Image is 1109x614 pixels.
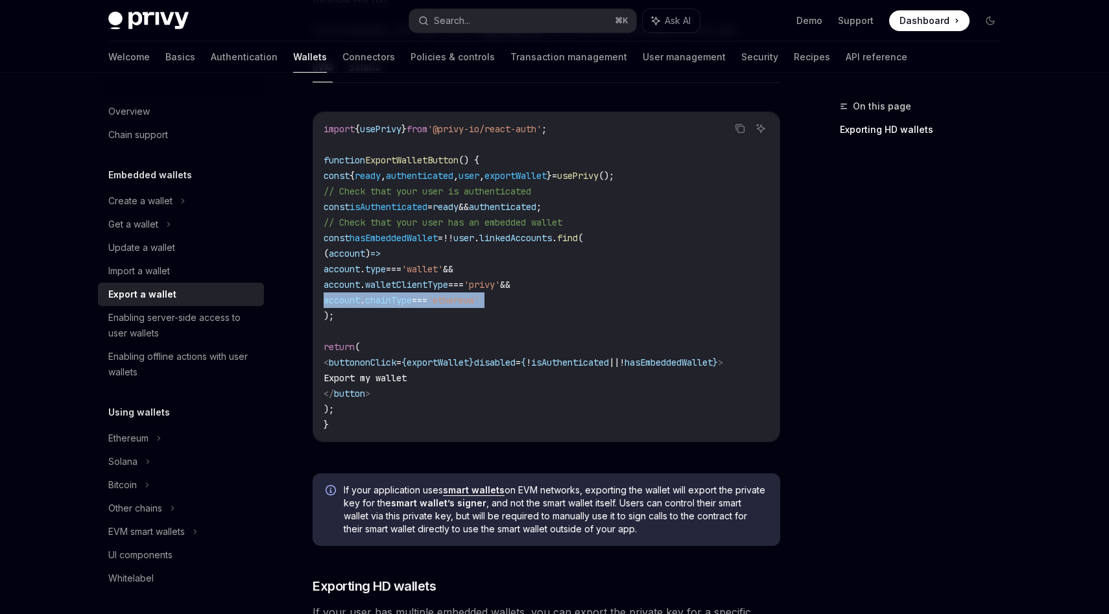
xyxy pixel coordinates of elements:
[846,41,907,73] a: API reference
[453,170,459,182] span: ,
[108,41,150,73] a: Welcome
[434,13,470,29] div: Search...
[350,232,438,244] span: hasEmbeddedWallet
[324,372,407,384] span: Export my wallet
[108,477,137,493] div: Bitcoin
[326,485,339,498] svg: Info
[578,232,583,244] span: (
[108,127,168,143] div: Chain support
[324,154,365,166] span: function
[464,279,500,290] span: 'privy'
[108,104,150,119] div: Overview
[713,357,718,368] span: }
[324,170,350,182] span: const
[443,232,453,244] span: !!
[108,193,173,209] div: Create a wallet
[108,501,162,516] div: Other chains
[365,279,448,290] span: walletClientType
[433,201,459,213] span: ready
[324,232,350,244] span: const
[365,263,386,275] span: type
[409,9,636,32] button: Search...⌘K
[459,170,479,182] span: user
[401,123,407,135] span: }
[98,236,264,259] a: Update a wallet
[360,263,365,275] span: .
[516,357,521,368] span: =
[391,497,486,508] strong: smart wallet’s signer
[350,201,427,213] span: isAuthenticated
[211,41,278,73] a: Authentication
[324,185,531,197] span: // Check that your user is authenticated
[108,431,149,446] div: Ethereum
[474,357,516,368] span: disabled
[324,419,329,431] span: }
[453,232,474,244] span: user
[732,120,748,137] button: Copy the contents from the code block
[407,357,469,368] span: exportWallet
[324,263,360,275] span: account
[479,232,552,244] span: linkedAccounts
[324,388,334,399] span: </
[370,248,381,259] span: =>
[365,248,370,259] span: )
[386,170,453,182] span: authenticated
[360,123,401,135] span: usePrivy
[718,357,723,368] span: >
[853,99,911,114] span: On this page
[360,294,365,306] span: .
[324,341,355,353] span: return
[355,123,360,135] span: {
[521,357,526,368] span: {
[329,357,360,368] span: button
[412,294,427,306] span: ===
[643,41,726,73] a: User management
[98,543,264,567] a: UI components
[427,294,479,306] span: 'ethereum'
[324,357,329,368] span: <
[448,279,464,290] span: ===
[98,283,264,306] a: Export a wallet
[980,10,1001,31] button: Toggle dark mode
[484,170,547,182] span: exportWallet
[108,240,175,255] div: Update a wallet
[329,248,365,259] span: account
[108,571,154,586] div: Whitelabel
[615,16,628,26] span: ⌘ K
[838,14,874,27] a: Support
[98,306,264,345] a: Enabling server-side access to user wallets
[108,310,256,341] div: Enabling server-side access to user wallets
[557,232,578,244] span: find
[407,123,427,135] span: from
[625,357,713,368] span: hasEmbeddedWallet
[438,232,443,244] span: =
[547,170,552,182] span: }
[108,405,170,420] h5: Using wallets
[324,123,355,135] span: import
[552,232,557,244] span: .
[365,388,370,399] span: >
[619,357,625,368] span: !
[552,170,557,182] span: =
[98,259,264,283] a: Import a wallet
[108,547,173,563] div: UI components
[324,248,329,259] span: (
[459,201,469,213] span: &&
[324,294,360,306] span: account
[108,167,192,183] h5: Embedded wallets
[324,403,334,415] span: );
[665,14,691,27] span: Ask AI
[365,154,459,166] span: ExportWalletButton
[796,14,822,27] a: Demo
[334,388,365,399] span: button
[108,217,158,232] div: Get a wallet
[108,287,176,302] div: Export a wallet
[381,170,386,182] span: ,
[443,484,505,496] a: smart wallets
[411,41,495,73] a: Policies & controls
[355,341,360,353] span: (
[401,263,443,275] span: 'wallet'
[794,41,830,73] a: Recipes
[108,12,189,30] img: dark logo
[98,123,264,147] a: Chain support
